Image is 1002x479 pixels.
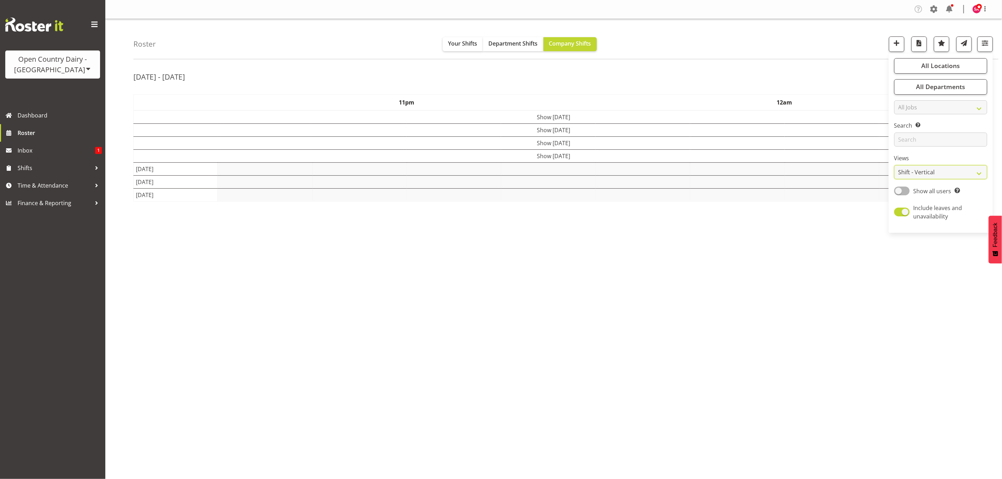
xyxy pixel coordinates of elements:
span: Inbox [18,145,95,156]
button: Highlight an important date within the roster. [934,36,949,52]
span: All Locations [921,61,960,70]
label: Views [894,154,987,162]
th: 12am [596,94,974,110]
div: Open Country Dairy - [GEOGRAPHIC_DATA] [12,54,93,75]
td: [DATE] [134,188,218,201]
button: Your Shifts [443,37,483,51]
button: All Locations [894,58,987,74]
span: Feedback [992,223,998,247]
td: Show [DATE] [134,123,974,136]
span: Finance & Reporting [18,198,91,208]
span: Dashboard [18,110,102,121]
img: stacey-allen7479.jpg [973,5,981,13]
button: Add a new shift [889,36,904,52]
label: Search [894,121,987,130]
td: Show [DATE] [134,136,974,149]
span: Roster [18,128,102,138]
h2: [DATE] - [DATE] [133,72,185,81]
td: [DATE] [134,175,218,188]
span: Company Shifts [549,40,591,47]
span: Include leaves and unavailability [914,204,962,220]
span: Shifts [18,163,91,173]
button: Filter Shifts [977,36,993,52]
span: Show all users [914,187,951,195]
th: 11pm [218,94,596,110]
span: Time & Attendance [18,180,91,191]
span: 1 [95,147,102,154]
td: Show [DATE] [134,149,974,162]
span: All Departments [916,82,965,91]
span: Department Shifts [489,40,538,47]
td: Show [DATE] [134,110,974,124]
button: Company Shifts [543,37,597,51]
button: Download a PDF of the roster according to the set date range. [911,36,927,52]
input: Search [894,133,987,147]
span: Your Shifts [448,40,477,47]
button: Department Shifts [483,37,543,51]
button: Send a list of all shifts for the selected filtered period to all rostered employees. [956,36,972,52]
button: Feedback - Show survey [989,216,1002,263]
button: All Departments [894,79,987,95]
td: [DATE] [134,162,218,175]
h4: Roster [133,40,156,48]
img: Rosterit website logo [5,18,63,32]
